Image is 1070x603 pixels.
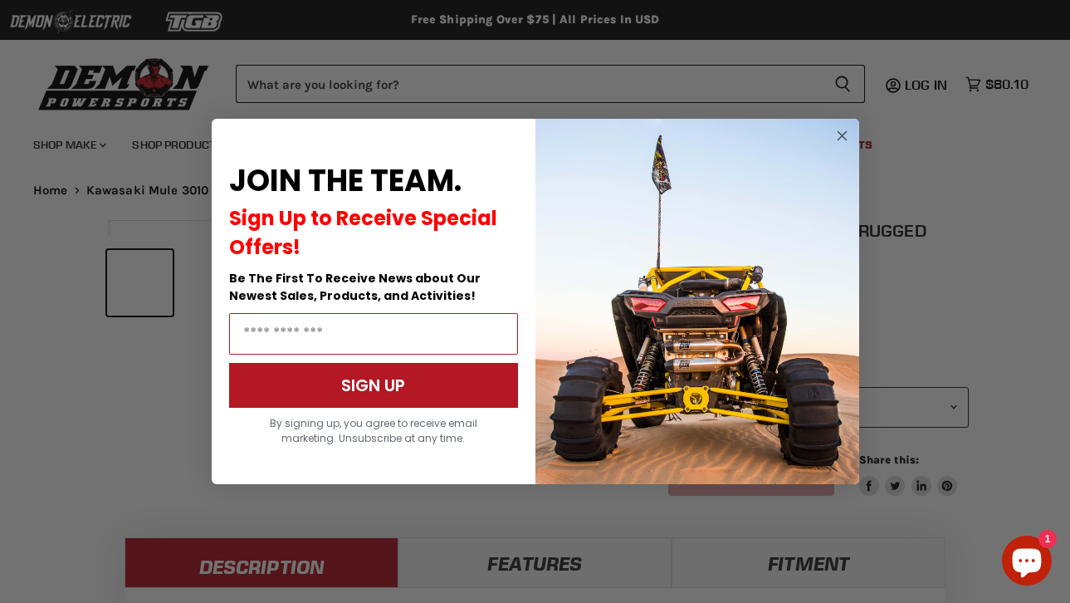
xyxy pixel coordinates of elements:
button: Close dialog [832,125,853,146]
input: Email Address [229,313,518,355]
span: JOIN THE TEAM. [229,159,462,202]
inbox-online-store-chat: Shopify online store chat [997,536,1057,590]
span: By signing up, you agree to receive email marketing. Unsubscribe at any time. [270,416,477,445]
span: Sign Up to Receive Special Offers! [229,204,497,261]
button: SIGN UP [229,363,518,408]
img: a9095488-b6e7-41ba-879d-588abfab540b.jpeg [535,119,859,484]
span: Be The First To Receive News about Our Newest Sales, Products, and Activities! [229,270,481,304]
